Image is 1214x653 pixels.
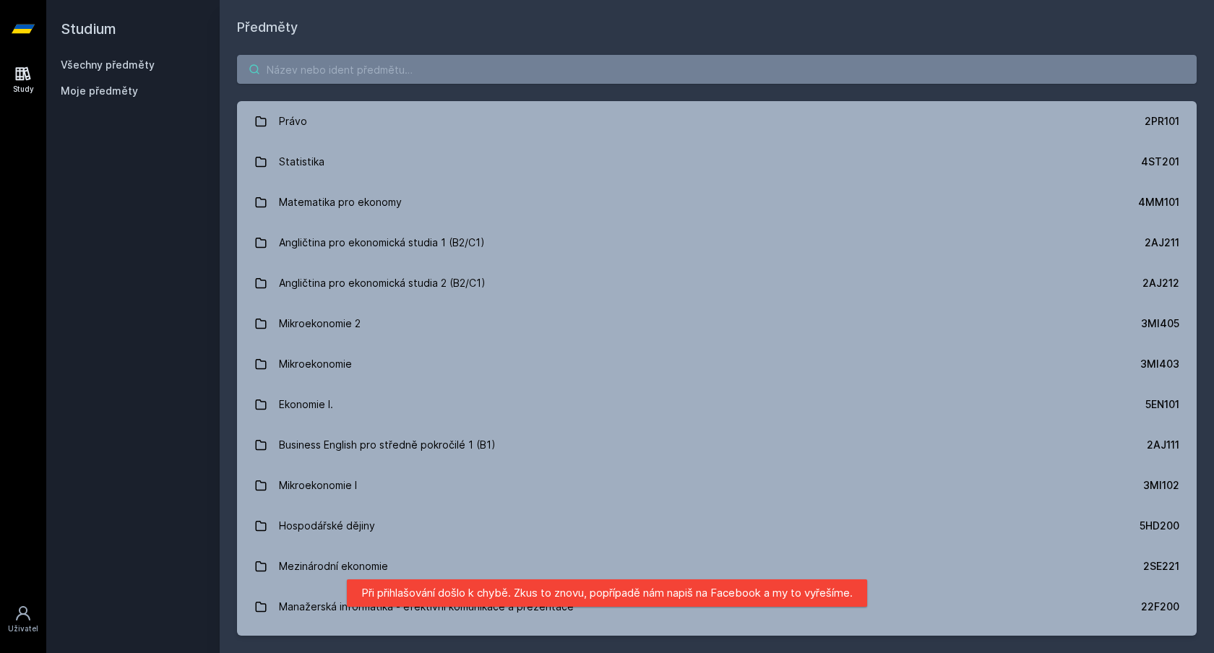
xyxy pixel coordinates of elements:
[237,142,1197,182] a: Statistika 4ST201
[279,309,361,338] div: Mikroekonomie 2
[279,350,352,379] div: Mikroekonomie
[237,182,1197,222] a: Matematika pro ekonomy 4MM101
[1142,276,1179,290] div: 2AJ212
[237,384,1197,425] a: Ekonomie I. 5EN101
[237,222,1197,263] a: Angličtina pro ekonomická studia 1 (B2/C1) 2AJ211
[1141,155,1179,169] div: 4ST201
[347,579,867,607] div: Při přihlašování došlo k chybě. Zkus to znovu, popřípadě nám napiš na Facebook a my to vyřešíme.
[237,303,1197,344] a: Mikroekonomie 2 3MI405
[279,471,357,500] div: Mikroekonomie I
[3,597,43,641] a: Uživatel
[279,147,324,176] div: Statistika
[1145,114,1179,129] div: 2PR101
[1140,519,1179,533] div: 5HD200
[237,101,1197,142] a: Právo 2PR101
[13,84,34,95] div: Study
[1141,600,1179,614] div: 22F200
[8,623,38,634] div: Uživatel
[237,546,1197,587] a: Mezinárodní ekonomie 2SE221
[1145,235,1179,250] div: 2AJ211
[3,58,43,102] a: Study
[279,431,496,459] div: Business English pro středně pokročilé 1 (B1)
[1143,478,1179,493] div: 3MI102
[237,344,1197,384] a: Mikroekonomie 3MI403
[279,188,402,217] div: Matematika pro ekonomy
[237,587,1197,627] a: Manažerská informatika - efektivní komunikace a prezentace 22F200
[1147,438,1179,452] div: 2AJ111
[279,592,574,621] div: Manažerská informatika - efektivní komunikace a prezentace
[237,506,1197,546] a: Hospodářské dějiny 5HD200
[1145,397,1179,412] div: 5EN101
[1143,559,1179,574] div: 2SE221
[237,465,1197,506] a: Mikroekonomie I 3MI102
[237,263,1197,303] a: Angličtina pro ekonomická studia 2 (B2/C1) 2AJ212
[1141,316,1179,331] div: 3MI405
[279,107,307,136] div: Právo
[237,17,1197,38] h1: Předměty
[279,390,333,419] div: Ekonomie I.
[279,552,388,581] div: Mezinárodní ekonomie
[237,55,1197,84] input: Název nebo ident předmětu…
[279,269,486,298] div: Angličtina pro ekonomická studia 2 (B2/C1)
[61,59,155,71] a: Všechny předměty
[61,84,138,98] span: Moje předměty
[279,511,375,540] div: Hospodářské dějiny
[1140,357,1179,371] div: 3MI403
[1138,195,1179,209] div: 4MM101
[279,228,485,257] div: Angličtina pro ekonomická studia 1 (B2/C1)
[237,425,1197,465] a: Business English pro středně pokročilé 1 (B1) 2AJ111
